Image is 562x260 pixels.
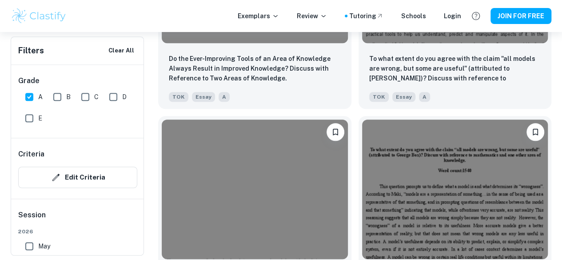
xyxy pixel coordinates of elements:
[38,113,42,123] span: E
[219,92,230,102] span: A
[192,92,215,102] span: Essay
[169,92,188,102] span: TOK
[297,11,327,21] p: Review
[18,44,44,57] h6: Filters
[66,92,71,102] span: B
[162,120,348,259] img: TOK Essay example thumbnail: How can we reconcile the relentless dri
[444,11,461,21] a: Login
[468,8,483,24] button: Help and Feedback
[526,123,544,141] button: Please log in to bookmark exemplars
[169,54,341,83] p: Do the Ever-Improving Tools of an Area of Knowledge Always Result in Improved Knowledge? Discuss ...
[401,11,426,21] a: Schools
[94,92,99,102] span: C
[490,8,551,24] button: JOIN FOR FREE
[11,7,67,25] img: Clastify logo
[18,210,137,228] h6: Session
[349,11,383,21] a: Tutoring
[238,11,279,21] p: Exemplars
[18,228,137,236] span: 2026
[122,92,127,102] span: D
[327,123,344,141] button: Please log in to bookmark exemplars
[419,92,430,102] span: A
[392,92,415,102] span: Essay
[106,44,136,57] button: Clear All
[38,241,50,251] span: May
[362,120,548,259] img: TOK Essay example thumbnail: To what extent do you agree with the cla
[369,54,541,84] p: To what extent do you agree with the claim "all models are wrong, but some are useful" (attribute...
[18,149,44,160] h6: Criteria
[38,92,43,102] span: A
[18,167,137,188] button: Edit Criteria
[18,76,137,86] h6: Grade
[369,92,389,102] span: TOK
